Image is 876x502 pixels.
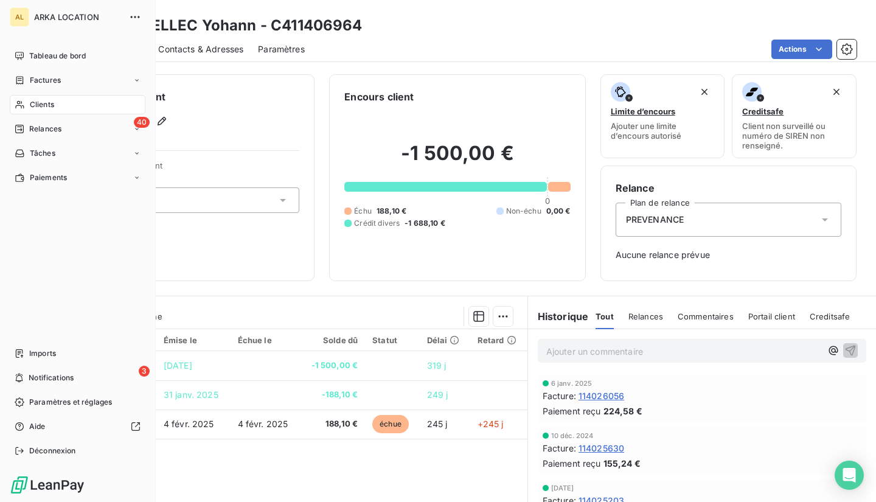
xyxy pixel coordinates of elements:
[307,418,358,430] span: 188,10 €
[354,206,372,217] span: Échu
[30,99,54,110] span: Clients
[810,312,850,321] span: Creditsafe
[579,389,624,402] span: 114026056
[34,12,122,22] span: ARKA LOCATION
[139,366,150,377] span: 3
[164,335,223,345] div: Émise le
[164,389,218,400] span: 31 janv. 2025
[354,218,400,229] span: Crédit divers
[10,475,85,495] img: Logo LeanPay
[427,335,463,345] div: Délai
[238,335,293,345] div: Échue le
[405,218,445,229] span: -1 688,10 €
[427,419,448,429] span: 245 j
[29,124,61,134] span: Relances
[134,117,150,128] span: 40
[427,389,448,400] span: 249 j
[611,121,715,141] span: Ajouter une limite d’encours autorisé
[372,415,409,433] span: échue
[551,380,593,387] span: 6 janv. 2025
[748,312,795,321] span: Portail client
[528,309,589,324] h6: Historique
[29,51,86,61] span: Tableau de bord
[478,419,504,429] span: +245 j
[107,15,363,37] h3: LE QUELLEC Yohann - C411406964
[98,161,299,178] span: Propriétés Client
[543,457,601,470] span: Paiement reçu
[307,335,358,345] div: Solde dû
[29,445,76,456] span: Déconnexion
[678,312,734,321] span: Commentaires
[742,121,846,150] span: Client non surveillé ou numéro de SIREN non renseigné.
[30,75,61,86] span: Factures
[506,206,541,217] span: Non-échu
[29,348,56,359] span: Imports
[543,442,576,455] span: Facture :
[600,74,725,158] button: Limite d’encoursAjouter une limite d’encours autorisé
[30,148,55,159] span: Tâches
[732,74,857,158] button: CreditsafeClient non surveillé ou numéro de SIREN non renseigné.
[258,43,305,55] span: Paramètres
[307,389,358,401] span: -188,10 €
[551,484,574,492] span: [DATE]
[164,419,214,429] span: 4 févr. 2025
[611,106,675,116] span: Limite d’encours
[372,335,412,345] div: Statut
[603,405,642,417] span: 224,58 €
[427,360,447,371] span: 319 j
[616,181,841,195] h6: Relance
[742,106,784,116] span: Creditsafe
[377,206,406,217] span: 188,10 €
[545,196,550,206] span: 0
[10,7,29,27] div: AL
[29,421,46,432] span: Aide
[546,206,571,217] span: 0,00 €
[771,40,832,59] button: Actions
[30,172,67,183] span: Paiements
[835,461,864,490] div: Open Intercom Messenger
[158,43,243,55] span: Contacts & Adresses
[478,335,520,345] div: Retard
[164,360,192,371] span: [DATE]
[626,214,684,226] span: PREVENANCE
[543,405,601,417] span: Paiement reçu
[603,457,641,470] span: 155,24 €
[628,312,663,321] span: Relances
[543,389,576,402] span: Facture :
[307,360,358,372] span: -1 500,00 €
[596,312,614,321] span: Tout
[344,141,570,178] h2: -1 500,00 €
[29,397,112,408] span: Paramètres et réglages
[551,432,594,439] span: 10 déc. 2024
[616,249,841,261] span: Aucune relance prévue
[579,442,624,455] span: 114025630
[344,89,414,104] h6: Encours client
[29,372,74,383] span: Notifications
[74,89,299,104] h6: Informations client
[10,417,145,436] a: Aide
[238,419,288,429] span: 4 févr. 2025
